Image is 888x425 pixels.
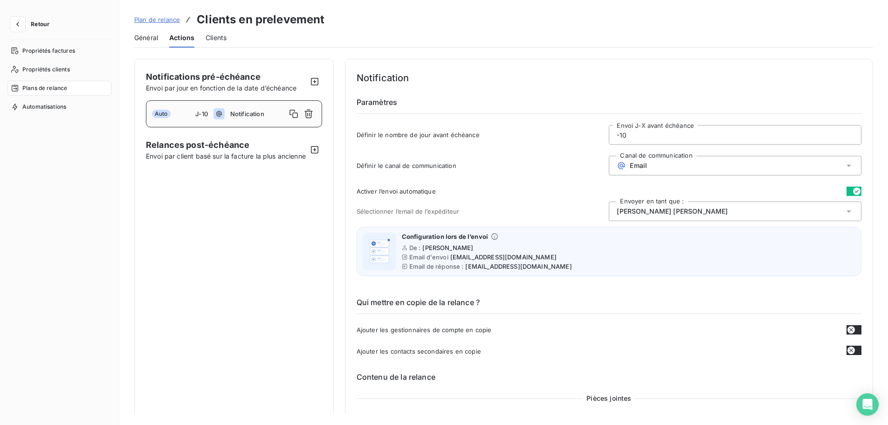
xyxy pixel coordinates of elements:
span: Plan de relance [134,16,180,23]
a: Plan de relance [134,15,180,24]
span: Définir le canal de communication [357,162,609,169]
span: [PERSON_NAME] [422,244,473,251]
a: Propriétés factures [7,43,111,58]
span: Auto [152,110,171,118]
span: Automatisations [22,103,66,111]
span: Ajouter les gestionnaires de compte en copie [357,326,492,334]
span: Ajouter les contacts secondaires en copie [357,348,481,355]
span: Définir le nombre de jour avant échéance [357,131,609,139]
span: Notifications pré-échéance [146,72,261,82]
a: Automatisations [7,99,111,114]
span: Général [134,33,158,42]
h6: Contenu de la relance [357,371,861,383]
span: Propriétés clients [22,65,70,74]
span: Email d'envoi [409,253,448,261]
span: Envoi par client basé sur la facture la plus ancienne [146,151,307,161]
img: illustration helper email [365,237,394,266]
span: Clients [206,33,227,42]
button: Retour [7,17,57,32]
span: Actions [169,33,194,42]
span: Notification [230,110,286,118]
h6: Paramètres [357,97,861,114]
div: Open Intercom Messenger [856,393,879,416]
span: Sélectionner l’email de l’expéditeur [357,208,609,215]
span: Pièces jointes [583,394,635,403]
span: Email [630,162,647,169]
span: [PERSON_NAME] [PERSON_NAME] [617,207,728,216]
h4: Notification [357,70,861,85]
span: Email de réponse : [409,263,464,270]
a: Propriétés clients [7,62,111,77]
span: De : [409,244,421,251]
span: Envoi par jour en fonction de la date d’échéance [146,84,296,92]
a: Plans de relance [7,81,111,96]
span: Retour [31,21,49,27]
span: [EMAIL_ADDRESS][DOMAIN_NAME] [450,253,557,261]
span: Activer l’envoi automatique [357,188,436,195]
span: Plans de relance [22,84,67,92]
h3: Clients en prelevement [197,11,324,28]
span: Propriétés factures [22,47,75,55]
span: Relances post-échéance [146,139,307,151]
span: J-10 [195,110,208,118]
span: [EMAIL_ADDRESS][DOMAIN_NAME] [465,263,571,270]
span: Configuration lors de l’envoi [402,233,488,240]
h6: Qui mettre en copie de la relance ? [357,297,861,314]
